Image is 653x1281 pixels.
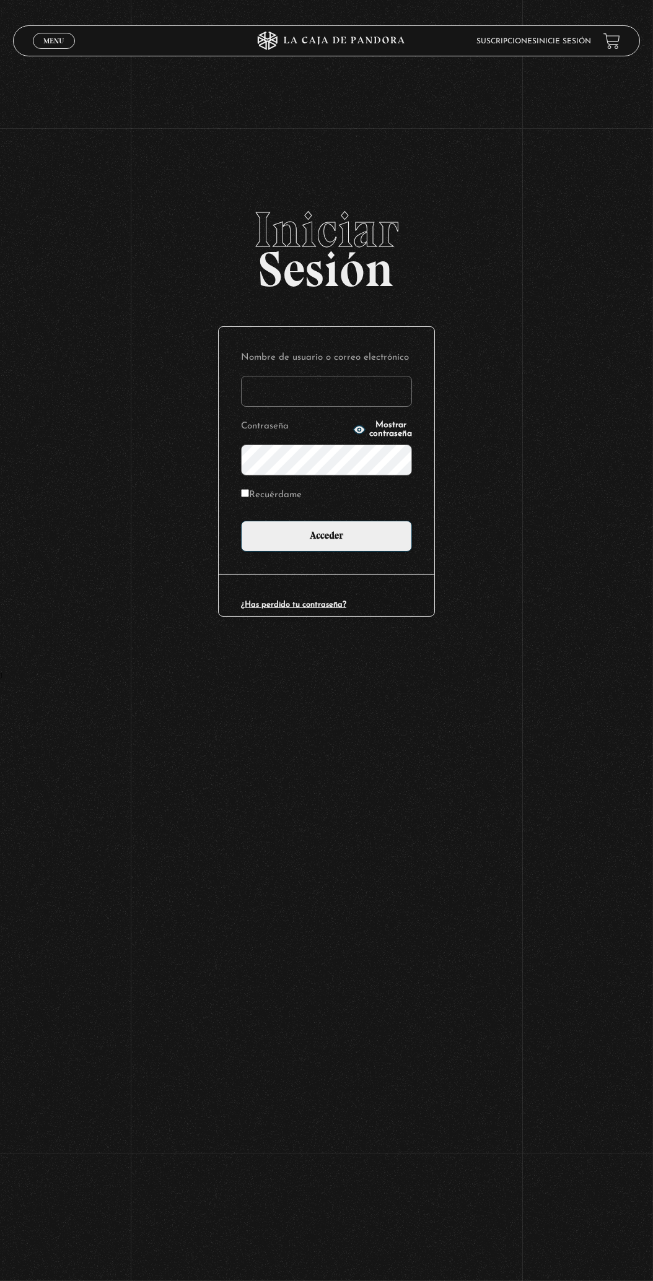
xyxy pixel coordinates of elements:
input: Acceder [241,521,412,552]
a: Suscripciones [476,38,537,45]
a: Inicie sesión [537,38,591,45]
label: Recuérdame [241,487,302,503]
input: Recuérdame [241,489,249,497]
button: Mostrar contraseña [353,421,412,438]
span: Menu [43,37,64,45]
label: Nombre de usuario o correo electrónico [241,349,412,366]
span: Mostrar contraseña [369,421,412,438]
label: Contraseña [241,418,349,435]
a: ¿Has perdido tu contraseña? [241,601,346,609]
span: Cerrar [39,48,68,56]
a: View your shopping cart [603,33,620,50]
span: Iniciar [13,205,640,254]
h2: Sesión [13,205,640,284]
